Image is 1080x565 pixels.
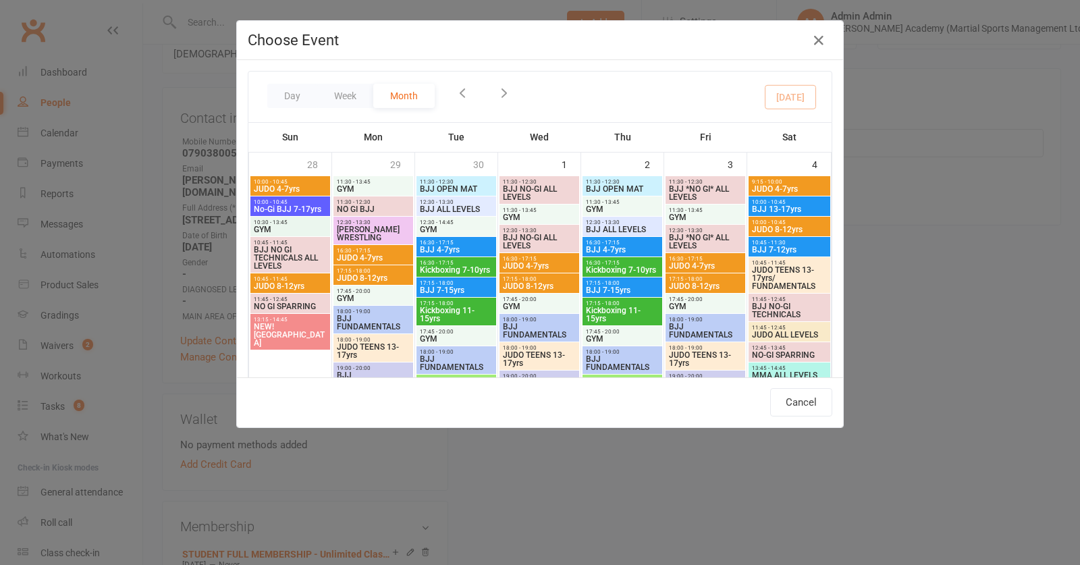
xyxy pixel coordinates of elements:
[668,256,742,262] span: 16:30 - 17:15
[751,240,828,246] span: 10:45 - 11:30
[562,153,580,175] div: 1
[336,288,410,294] span: 17:45 - 20:00
[751,296,828,302] span: 11:45 - 12:45
[668,207,742,213] span: 11:30 - 13:45
[419,179,493,185] span: 11:30 - 12:30
[336,343,410,359] span: JUDO TEENS 13-17yrs
[419,219,493,225] span: 12:30 - 14:45
[751,365,828,371] span: 13:45 - 14:45
[585,266,659,274] span: Kickboxing 7-10yrs
[336,185,410,193] span: GYM
[249,123,332,151] th: Sun
[419,306,493,323] span: Kickboxing 11-15yrs
[585,185,659,193] span: BJJ OPEN MAT
[336,308,410,315] span: 18:00 - 19:00
[668,227,742,234] span: 12:30 - 13:30
[336,199,410,205] span: 11:30 - 12:30
[253,296,327,302] span: 11:45 - 12:45
[502,207,576,213] span: 11:30 - 13:45
[585,306,659,323] span: Kickboxing 11-15yrs
[419,225,493,234] span: GYM
[585,179,659,185] span: 11:30 - 12:30
[751,199,828,205] span: 10:00 - 10:45
[585,199,659,205] span: 11:30 - 13:45
[502,345,576,351] span: 18:00 - 19:00
[253,205,327,213] span: No-Gi BJJ 7-17yrs
[585,240,659,246] span: 16:30 - 17:15
[751,185,828,193] span: JUDO 4-7yrs
[585,219,659,225] span: 12:30 - 13:30
[502,213,576,221] span: GYM
[668,323,742,339] span: BJJ FUNDAMENTALS
[415,123,498,151] th: Tue
[585,355,659,371] span: BJJ FUNDAMENTALS
[336,254,410,262] span: JUDO 4-7yrs
[502,323,576,339] span: BJJ FUNDAMENTALS
[502,296,576,302] span: 17:45 - 20:00
[751,246,828,254] span: BJJ 7-12yrs
[253,219,327,225] span: 10:30 - 13:45
[419,349,493,355] span: 18:00 - 19:00
[498,123,581,151] th: Wed
[253,323,327,347] span: NEW! [GEOGRAPHIC_DATA]
[502,373,576,379] span: 19:00 - 20:00
[502,302,576,311] span: GYM
[668,276,742,282] span: 17:15 - 18:00
[253,282,327,290] span: JUDO 8-12yrs
[248,32,832,49] h4: Choose Event
[585,260,659,266] span: 16:30 - 17:15
[585,349,659,355] span: 18:00 - 19:00
[336,315,410,331] span: BJJ FUNDAMENTALS
[253,302,327,311] span: NO GI SPARRING
[585,300,659,306] span: 17:15 - 18:00
[668,213,742,221] span: GYM
[751,260,828,266] span: 10:45 - 11:45
[253,185,327,193] span: JUDO 4-7yrs
[585,280,659,286] span: 17:15 - 18:00
[585,329,659,335] span: 17:45 - 20:00
[751,371,828,379] span: MMA ALL LEVELS
[253,240,327,246] span: 10:45 - 11:45
[307,153,331,175] div: 28
[728,153,747,175] div: 3
[336,268,410,274] span: 17:15 - 18:00
[419,280,493,286] span: 17:15 - 18:00
[336,205,410,213] span: NO GI BJJ
[585,205,659,213] span: GYM
[585,286,659,294] span: BJJ 7-15yrs
[373,84,435,108] button: Month
[419,260,493,266] span: 16:30 - 17:15
[336,225,410,242] span: [PERSON_NAME] WRESTLING
[502,262,576,270] span: JUDO 4-7yrs
[473,153,497,175] div: 30
[502,185,576,201] span: BJJ NO-GI ALL LEVELS
[267,84,317,108] button: Day
[751,325,828,331] span: 11:45 - 12:45
[668,317,742,323] span: 18:00 - 19:00
[336,219,410,225] span: 12:30 - 13:30
[253,225,327,234] span: GYM
[336,294,410,302] span: GYM
[253,179,327,185] span: 10:00 - 10:45
[419,185,493,193] span: BJJ OPEN MAT
[668,262,742,270] span: JUDO 4-7yrs
[747,123,832,151] th: Sat
[502,234,576,250] span: BJJ NO-GI ALL LEVELS
[585,225,659,234] span: BJJ ALL LEVELS
[419,355,493,371] span: BJJ FUNDAMENTALS
[751,205,828,213] span: BJJ 13-17yrs
[502,179,576,185] span: 11:30 - 12:30
[502,282,576,290] span: JUDO 8-12yrs
[253,317,327,323] span: 13:15 - 14:45
[751,266,828,290] span: JUDO TEENS 13-17yrs/ FUNDAMENTALS
[336,337,410,343] span: 18:00 - 19:00
[668,373,742,379] span: 19:00 - 20:00
[419,266,493,274] span: Kickboxing 7-10yrs
[336,248,410,254] span: 16:30 - 17:15
[317,84,373,108] button: Week
[751,179,828,185] span: 9:15 - 10:00
[808,30,830,51] button: Close
[502,317,576,323] span: 18:00 - 19:00
[419,329,493,335] span: 17:45 - 20:00
[751,225,828,234] span: JUDO 8-12yrs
